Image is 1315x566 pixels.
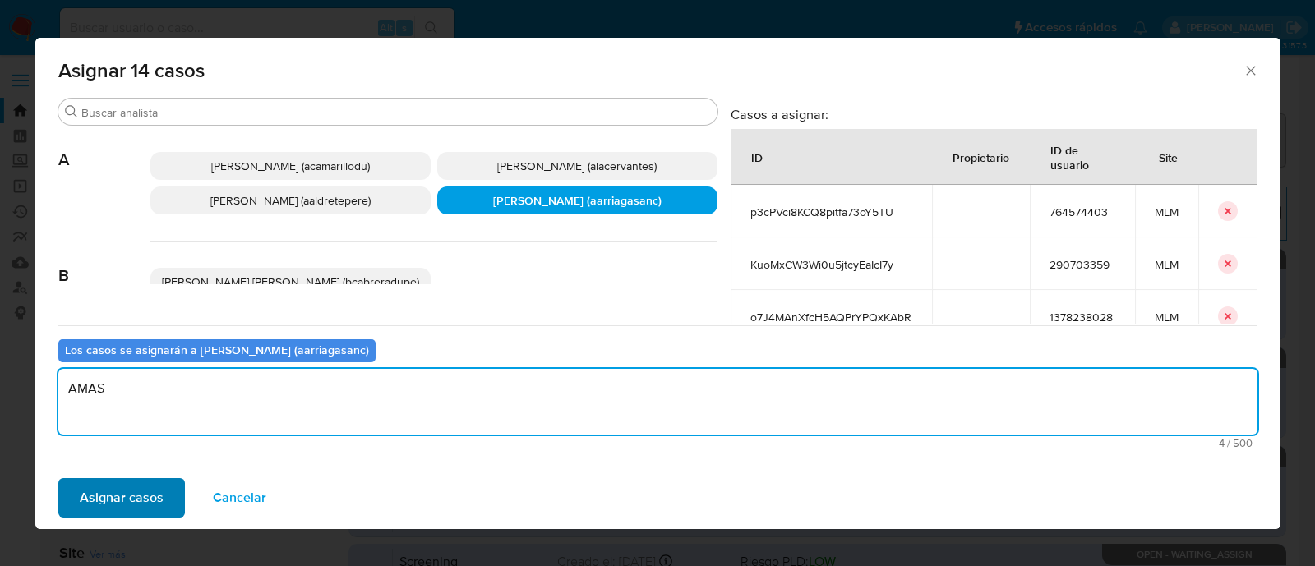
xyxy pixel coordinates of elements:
div: [PERSON_NAME] (alacervantes) [437,152,717,180]
div: [PERSON_NAME] [PERSON_NAME] (bcabreradupe) [150,268,431,296]
button: icon-button [1218,306,1238,326]
span: [PERSON_NAME] (aaldretepere) [210,192,371,209]
b: Los casos se asignarán a [PERSON_NAME] (aarriagasanc) [65,342,369,358]
span: [PERSON_NAME] [PERSON_NAME] (bcabreradupe) [162,274,419,290]
span: Asignar 14 casos [58,61,1243,81]
input: Buscar analista [81,105,711,120]
span: KuoMxCW3Wi0u5jtcyEaIcI7y [750,257,912,272]
button: Cerrar ventana [1243,62,1257,77]
button: Cancelar [191,478,288,518]
h3: Casos a asignar: [731,106,1257,122]
div: Propietario [933,137,1029,177]
span: 290703359 [1050,257,1115,272]
span: p3cPVci8KCQ8pitfa73oY5TU [750,205,912,219]
span: Cancelar [213,480,266,516]
span: 764574403 [1050,205,1115,219]
span: MLM [1155,257,1179,272]
button: icon-button [1218,254,1238,274]
button: Asignar casos [58,478,185,518]
span: Asignar casos [80,480,164,516]
span: MLM [1155,310,1179,324]
textarea: AMAS [58,369,1257,435]
div: [PERSON_NAME] (aaldretepere) [150,186,431,214]
span: Máximo 500 caracteres [63,438,1253,449]
span: [PERSON_NAME] (alacervantes) [497,158,657,174]
div: [PERSON_NAME] (acamarillodu) [150,152,431,180]
button: Buscar [65,105,78,118]
span: o7J4MAnXfcH5AQPrYPQxKAbR [750,310,912,324]
div: Site [1139,137,1197,177]
div: ID de usuario [1031,130,1134,184]
span: MLM [1155,205,1179,219]
span: [PERSON_NAME] (aarriagasanc) [493,192,662,209]
span: A [58,126,150,170]
span: 1378238028 [1050,310,1115,324]
div: ID [731,137,782,177]
span: B [58,242,150,286]
span: [PERSON_NAME] (acamarillodu) [211,158,370,174]
div: assign-modal [35,38,1280,529]
button: icon-button [1218,201,1238,221]
div: [PERSON_NAME] (aarriagasanc) [437,186,717,214]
